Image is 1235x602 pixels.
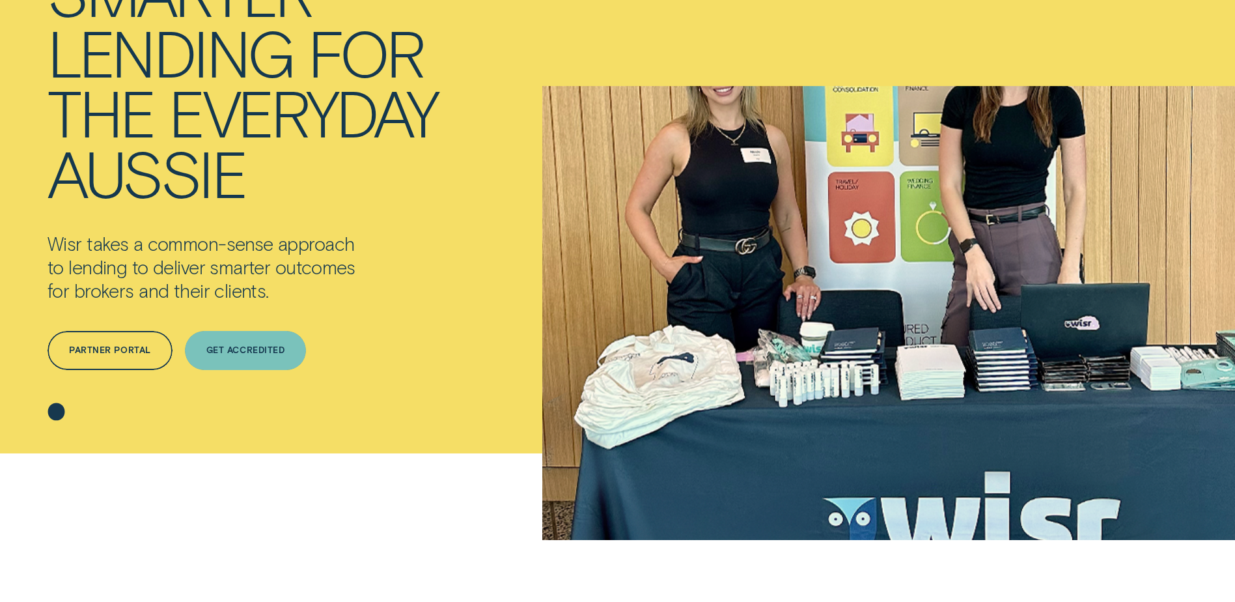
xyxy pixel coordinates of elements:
[169,82,437,143] div: everyday
[48,143,245,203] div: Aussie
[48,232,422,302] p: Wisr takes a common-sense approach to lending to deliver smarter outcomes for brokers and their c...
[48,82,154,143] div: the
[206,347,284,354] div: Get Accredited
[48,331,173,370] a: Partner Portal
[185,331,307,370] a: Get Accredited
[48,22,294,83] div: lending
[308,22,423,83] div: for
